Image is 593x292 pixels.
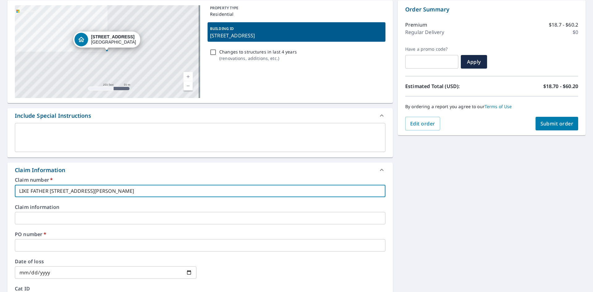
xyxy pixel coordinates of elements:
label: Cat ID [15,286,385,291]
a: Current Level 17, Zoom In [183,72,193,81]
p: By ordering a report you agree to our [405,104,578,109]
button: Apply [461,55,487,69]
p: ( renovations, additions, etc. ) [219,55,297,61]
a: Terms of Use [485,104,512,109]
span: Edit order [410,120,435,127]
div: Include Special Instructions [7,108,393,123]
div: Include Special Instructions [15,112,91,120]
span: Submit order [540,120,574,127]
span: Apply [466,58,482,65]
p: Order Summary [405,5,578,14]
p: Changes to structures in last 4 years [219,49,297,55]
p: [STREET_ADDRESS] [210,32,383,39]
button: Submit order [536,117,578,130]
strong: [STREET_ADDRESS] [91,34,135,39]
label: Claim number [15,177,385,182]
p: Premium [405,21,427,28]
p: $18.70 - $60.20 [543,83,578,90]
div: [GEOGRAPHIC_DATA] [91,34,136,45]
p: PROPERTY TYPE [210,5,383,11]
label: Have a promo code? [405,46,458,52]
label: Date of loss [15,259,196,264]
div: Dropped pin, building 1, Residential property, 4108 N Lone Elm Ave Joplin, MO 64801 [73,32,141,51]
label: PO number [15,232,385,237]
div: Claim Information [15,166,65,174]
label: Claim information [15,205,385,209]
p: Regular Delivery [405,28,444,36]
p: Estimated Total (USD): [405,83,492,90]
button: Edit order [405,117,440,130]
p: Residential [210,11,383,17]
a: Current Level 17, Zoom Out [183,81,193,91]
p: $18.7 - $60.2 [549,21,578,28]
div: Claim Information [7,163,393,177]
p: BUILDING ID [210,26,234,31]
p: $0 [573,28,578,36]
